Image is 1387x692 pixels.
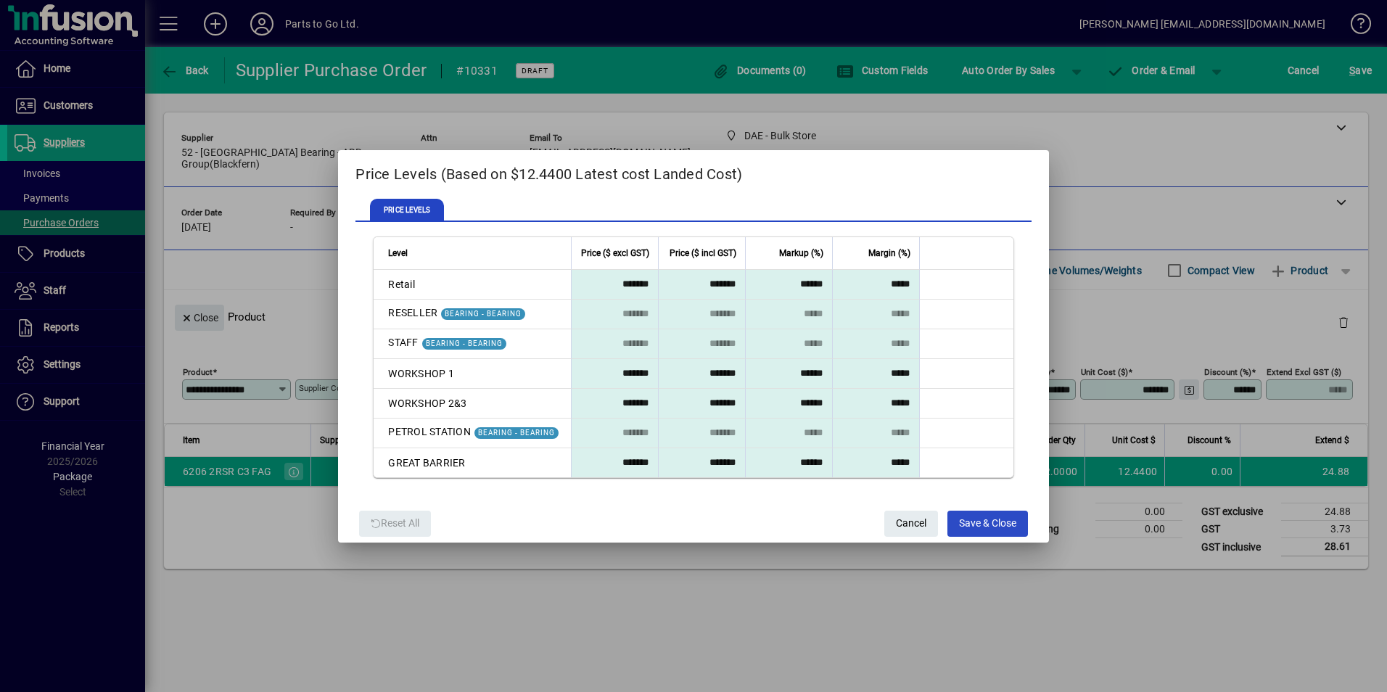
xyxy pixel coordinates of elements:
td: WORKSHOP 2&3 [374,389,571,419]
h2: Price Levels (Based on $12.4400 Latest cost Landed Cost) [338,150,1049,192]
button: Cancel [884,511,938,537]
td: GREAT BARRIER [374,448,571,477]
td: PETROL STATION [374,419,571,448]
td: STAFF [374,329,571,359]
span: Cancel [896,511,926,535]
td: RESELLER [374,300,571,329]
span: Level [388,245,408,261]
span: BEARING - BEARING [445,310,522,318]
span: BEARING - BEARING [478,429,555,437]
span: Markup (%) [779,245,823,261]
span: Price ($ incl GST) [670,245,736,261]
span: PRICE LEVELS [370,199,444,222]
span: Save & Close [959,511,1016,535]
span: Margin (%) [868,245,910,261]
button: Save & Close [947,511,1028,537]
td: Retail [374,270,571,300]
span: Price ($ excl GST) [581,245,649,261]
span: BEARING - BEARING [426,339,503,347]
td: WORKSHOP 1 [374,359,571,389]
